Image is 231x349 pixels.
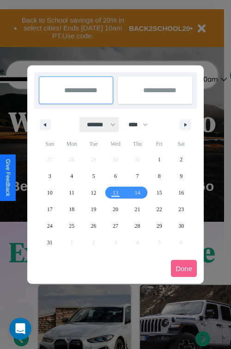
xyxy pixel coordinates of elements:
[104,218,126,234] button: 27
[148,184,170,201] button: 15
[171,260,197,277] button: Done
[61,184,82,201] button: 11
[158,168,161,184] span: 8
[148,136,170,151] span: Fri
[83,136,104,151] span: Tue
[157,218,162,234] span: 29
[148,218,170,234] button: 29
[91,201,97,218] span: 19
[61,136,82,151] span: Mon
[91,218,97,234] span: 26
[170,218,192,234] button: 30
[83,218,104,234] button: 26
[148,151,170,168] button: 1
[134,218,140,234] span: 28
[134,201,140,218] span: 21
[127,136,148,151] span: Thu
[104,184,126,201] button: 13
[157,184,162,201] span: 15
[170,201,192,218] button: 23
[136,168,139,184] span: 7
[170,151,192,168] button: 2
[178,218,184,234] span: 30
[49,168,51,184] span: 3
[114,168,117,184] span: 6
[39,136,61,151] span: Sun
[39,218,61,234] button: 24
[39,201,61,218] button: 17
[47,184,53,201] span: 10
[70,168,73,184] span: 4
[83,184,104,201] button: 12
[148,168,170,184] button: 8
[170,136,192,151] span: Sat
[92,168,95,184] span: 5
[148,201,170,218] button: 22
[127,201,148,218] button: 21
[134,184,140,201] span: 14
[170,168,192,184] button: 9
[39,168,61,184] button: 3
[180,168,182,184] span: 9
[127,218,148,234] button: 28
[178,201,184,218] span: 23
[170,184,192,201] button: 16
[83,168,104,184] button: 5
[127,184,148,201] button: 14
[158,151,161,168] span: 1
[47,234,53,251] span: 31
[5,159,11,196] div: Give Feedback
[178,184,184,201] span: 16
[69,218,74,234] span: 25
[69,201,74,218] span: 18
[113,201,118,218] span: 20
[61,218,82,234] button: 25
[83,201,104,218] button: 19
[9,318,31,340] iframe: Intercom live chat
[104,136,126,151] span: Wed
[61,201,82,218] button: 18
[180,151,182,168] span: 2
[127,168,148,184] button: 7
[91,184,97,201] span: 12
[39,184,61,201] button: 10
[113,218,118,234] span: 27
[104,201,126,218] button: 20
[113,184,118,201] span: 13
[39,234,61,251] button: 31
[69,184,74,201] span: 11
[157,201,162,218] span: 22
[47,218,53,234] span: 24
[61,168,82,184] button: 4
[47,201,53,218] span: 17
[104,168,126,184] button: 6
